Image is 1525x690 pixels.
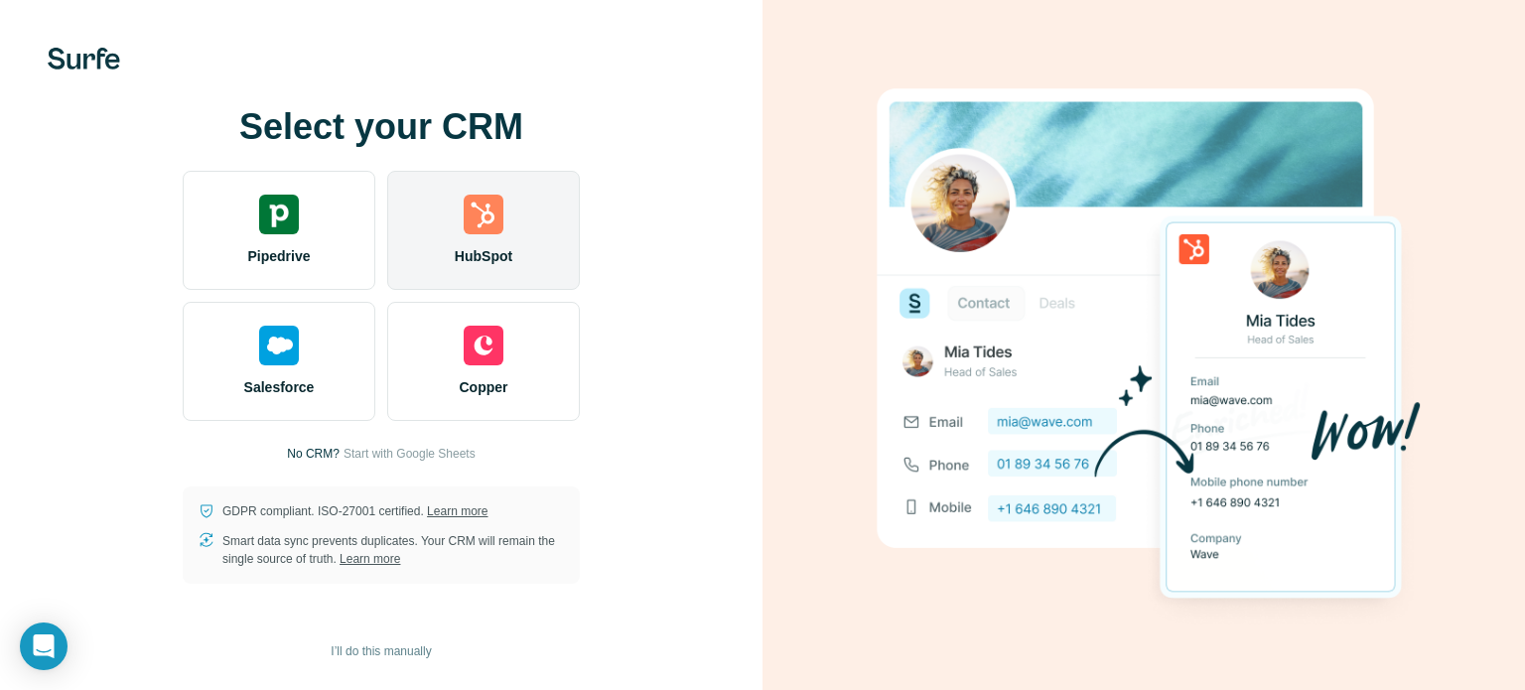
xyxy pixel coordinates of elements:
[331,642,431,660] span: I’ll do this manually
[344,445,476,463] button: Start with Google Sheets
[222,532,564,568] p: Smart data sync prevents duplicates. Your CRM will remain the single source of truth.
[460,377,508,397] span: Copper
[48,48,120,69] img: Surfe's logo
[317,636,445,666] button: I’ll do this manually
[340,552,400,566] a: Learn more
[222,502,487,520] p: GDPR compliant. ISO-27001 certified.
[259,326,299,365] img: salesforce's logo
[866,58,1422,633] img: HUBSPOT image
[183,107,580,147] h1: Select your CRM
[455,246,512,266] span: HubSpot
[247,246,310,266] span: Pipedrive
[244,377,315,397] span: Salesforce
[20,622,68,670] div: Open Intercom Messenger
[464,195,503,234] img: hubspot's logo
[287,445,340,463] p: No CRM?
[259,195,299,234] img: pipedrive's logo
[464,326,503,365] img: copper's logo
[427,504,487,518] a: Learn more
